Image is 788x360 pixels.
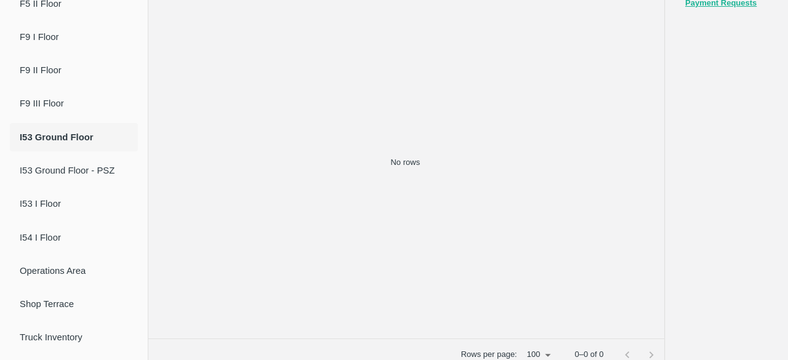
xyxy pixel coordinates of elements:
span: I53 I Floor [20,197,128,210]
span: Truck Inventory [20,330,128,344]
span: F9 I Floor [20,30,128,44]
span: I53 Ground Floor - PSZ [20,164,128,177]
span: F9 III Floor [20,97,128,110]
span: Operations Area [20,264,128,278]
span: F9 II Floor [20,63,128,77]
span: I53 Ground Floor [20,130,128,144]
span: I54 I Floor [20,231,128,244]
span: Shop Terrace [20,297,128,311]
